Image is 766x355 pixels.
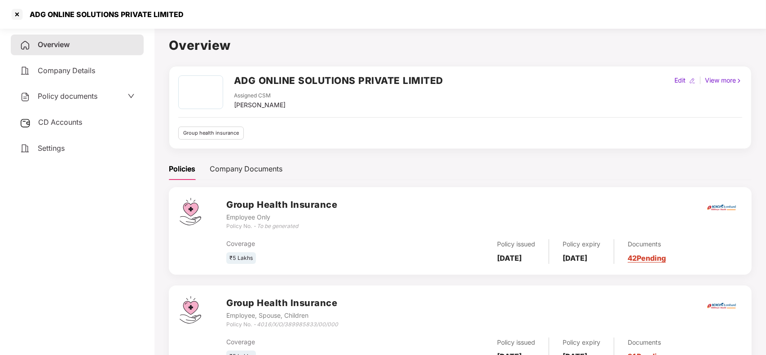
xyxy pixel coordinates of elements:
img: icici.png [705,202,738,213]
a: 42 Pending [628,254,666,263]
img: svg+xml;base64,PHN2ZyB4bWxucz0iaHR0cDovL3d3dy53My5vcmcvMjAwMC9zdmciIHdpZHRoPSI0Ny43MTQiIGhlaWdodD... [180,198,201,225]
div: Policy No. - [226,320,338,329]
div: Employee, Spouse, Children [226,311,338,320]
div: Policy issued [497,337,535,347]
div: | [697,75,703,85]
span: Company Details [38,66,95,75]
div: Documents [628,337,666,347]
div: Coverage [226,337,398,347]
b: [DATE] [497,254,522,263]
img: editIcon [689,78,696,84]
span: CD Accounts [38,118,82,127]
div: Assigned CSM [234,92,286,100]
div: Policy No. - [226,222,337,231]
img: svg+xml;base64,PHN2ZyB4bWxucz0iaHR0cDovL3d3dy53My5vcmcvMjAwMC9zdmciIHdpZHRoPSI0Ny43MTQiIGhlaWdodD... [180,296,201,324]
img: svg+xml;base64,PHN2ZyB4bWxucz0iaHR0cDovL3d3dy53My5vcmcvMjAwMC9zdmciIHdpZHRoPSIyNCIgaGVpZ2h0PSIyNC... [20,40,31,51]
div: ADG ONLINE SOLUTIONS PRIVATE LIMITED [24,10,184,19]
img: icici.png [705,300,738,311]
img: svg+xml;base64,PHN2ZyB4bWxucz0iaHR0cDovL3d3dy53My5vcmcvMjAwMC9zdmciIHdpZHRoPSIyNCIgaGVpZ2h0PSIyNC... [20,66,31,76]
img: rightIcon [736,78,742,84]
div: Documents [628,239,666,249]
div: Edit [673,75,687,85]
b: [DATE] [563,254,587,263]
span: Settings [38,144,65,153]
div: Policy expiry [563,239,600,249]
i: 4016/X/O/389985833/00/000 [257,321,338,328]
div: Employee Only [226,212,337,222]
h2: ADG ONLINE SOLUTIONS PRIVATE LIMITED [234,73,443,88]
div: Policy expiry [563,337,600,347]
div: Policy issued [497,239,535,249]
span: Overview [38,40,70,49]
div: Coverage [226,239,398,249]
div: ₹5 Lakhs [226,252,256,264]
i: To be generated [257,223,298,229]
span: Policy documents [38,92,97,101]
div: Group health insurance [178,127,244,140]
h3: Group Health Insurance [226,198,337,212]
img: svg+xml;base64,PHN2ZyB4bWxucz0iaHR0cDovL3d3dy53My5vcmcvMjAwMC9zdmciIHdpZHRoPSIyNCIgaGVpZ2h0PSIyNC... [20,92,31,102]
div: [PERSON_NAME] [234,100,286,110]
span: down [128,92,135,100]
h3: Group Health Insurance [226,296,338,310]
div: Policies [169,163,195,175]
div: Company Documents [210,163,282,175]
img: svg+xml;base64,PHN2ZyB4bWxucz0iaHR0cDovL3d3dy53My5vcmcvMjAwMC9zdmciIHdpZHRoPSIyNCIgaGVpZ2h0PSIyNC... [20,143,31,154]
img: svg+xml;base64,PHN2ZyB3aWR0aD0iMjUiIGhlaWdodD0iMjQiIHZpZXdCb3g9IjAgMCAyNSAyNCIgZmlsbD0ibm9uZSIgeG... [20,118,31,128]
h1: Overview [169,35,752,55]
div: View more [703,75,744,85]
